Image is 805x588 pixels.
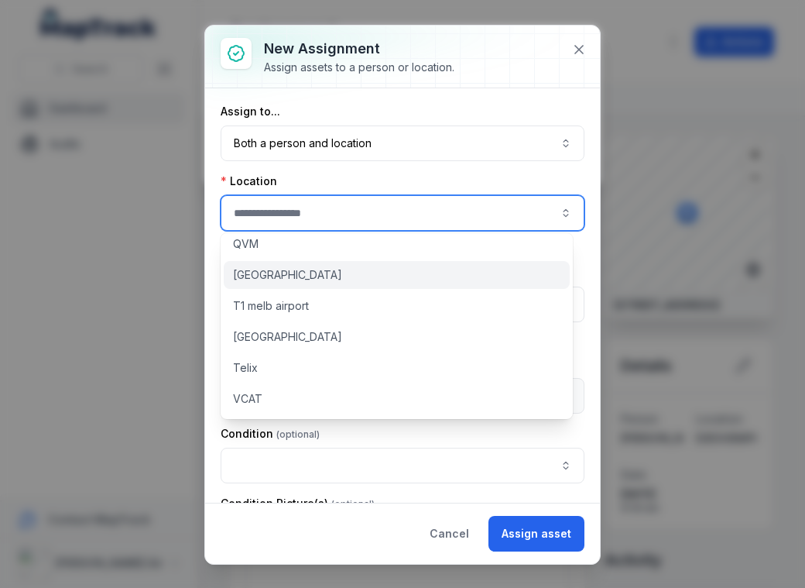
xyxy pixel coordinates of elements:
button: Both a person and location [221,126,584,161]
span: VCAT [233,391,262,407]
label: Condition [221,426,320,442]
button: Cancel [416,516,482,552]
div: Assign assets to a person or location. [264,60,454,75]
span: QVM [233,236,259,252]
label: Location [221,174,277,189]
span: [GEOGRAPHIC_DATA] [233,267,342,283]
span: Telix [233,360,258,376]
label: Condition Picture(s) [221,496,375,511]
h3: New assignment [264,38,454,60]
button: Assign asset [488,516,584,552]
span: T1 melb airport [233,298,309,314]
span: [GEOGRAPHIC_DATA] [233,329,342,345]
label: Assign to... [221,104,280,119]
